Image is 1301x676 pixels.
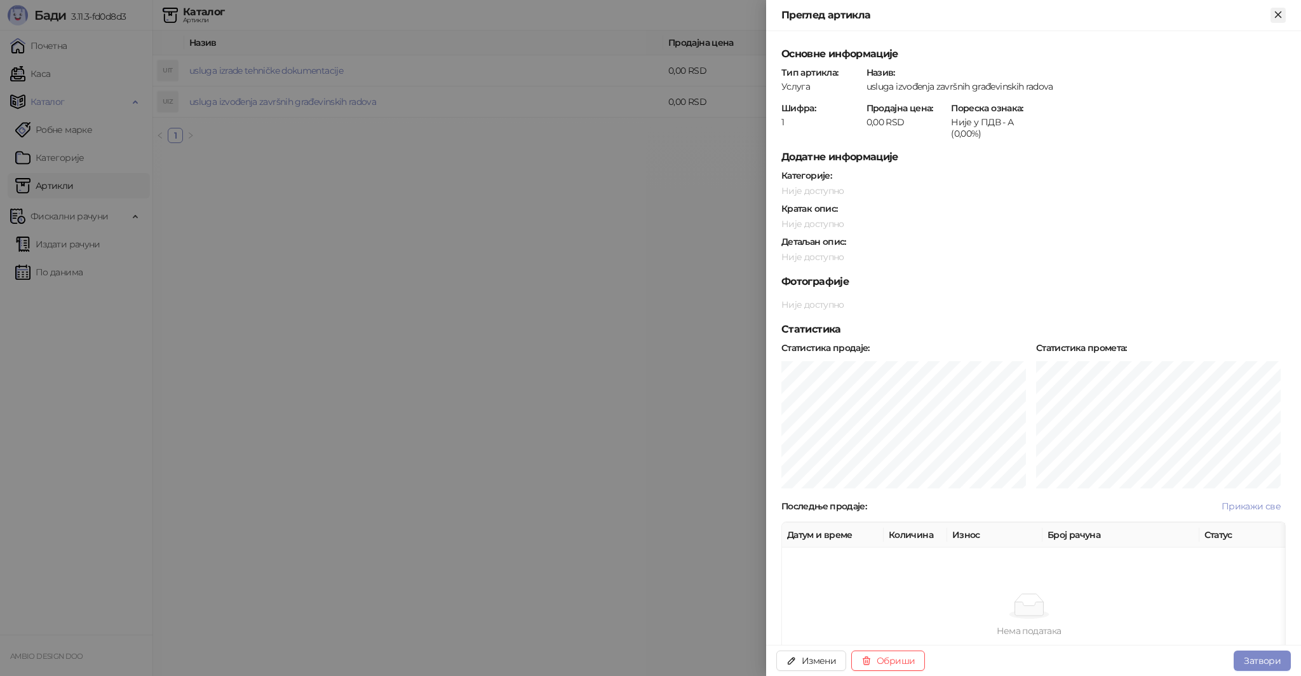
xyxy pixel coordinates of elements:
[865,116,948,128] div: 0,00 RSD
[782,523,884,548] th: Датум и време
[781,149,1286,165] h5: Додатне информације
[781,102,816,114] strong: Шифра :
[781,170,832,181] strong: Категорије :
[865,81,1287,92] div: usluga izvođenja završnih građevinskih radova
[950,116,1032,139] div: Није у ПДВ - А (0,00%)
[1036,342,1127,354] strong: Статистика промета :
[776,651,846,671] button: Измени
[781,322,1286,337] h5: Статистика
[1217,499,1286,514] button: Прикажи све
[851,651,925,671] button: Обриши
[781,8,1271,23] div: Преглед артикла
[781,203,837,214] strong: Кратак опис :
[781,342,870,354] strong: Статистика продаје :
[866,67,895,78] strong: Назив :
[781,274,1286,289] h5: Фотографије
[812,624,1245,638] div: Нема података
[781,185,844,197] span: Није доступно
[780,116,863,128] div: 1
[781,236,846,247] strong: Детаљан опис :
[951,102,1023,114] strong: Пореска ознака :
[781,218,844,230] span: Није доступно
[947,523,1042,548] th: Износ
[884,523,947,548] th: Количина
[1271,8,1286,23] button: Close
[781,67,838,78] strong: Тип артикла :
[866,102,933,114] strong: Продајна цена :
[781,46,1286,62] h5: Основне информације
[780,81,863,92] div: Услуга
[781,299,844,310] span: Није доступно
[1234,651,1291,671] button: Затвори
[1222,500,1281,512] span: Прикажи све
[781,500,866,512] strong: Последње продаје :
[1042,523,1199,548] th: Број рачуна
[781,251,844,263] span: Није доступно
